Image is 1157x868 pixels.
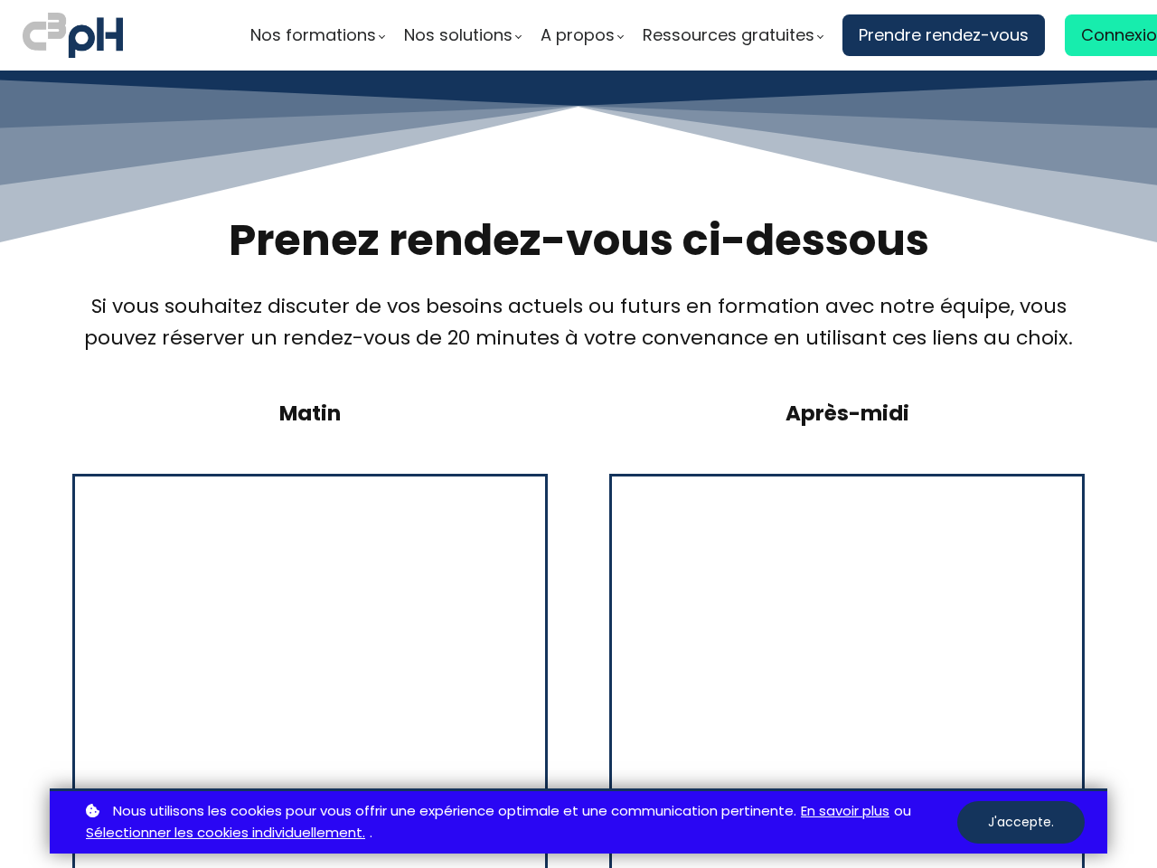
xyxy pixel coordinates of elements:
span: Prendre rendez-vous [859,22,1029,49]
button: J'accepte. [957,801,1085,844]
a: Prendre rendez-vous [842,14,1045,56]
img: logo C3PH [23,9,123,61]
p: Matin [72,399,548,428]
span: A propos [541,22,615,49]
span: Nous utilisons les cookies pour vous offrir une expérience optimale et une communication pertinente. [113,800,796,823]
span: Ressources gratuites [643,22,814,49]
p: Après-midi [609,399,1085,428]
a: En savoir plus [801,800,889,823]
p: Prenez rendez-vous ci-dessous [72,213,1085,268]
a: Sélectionner les cookies individuellement. [86,822,365,844]
span: Nos formations [250,22,376,49]
span: Nos solutions [404,22,513,49]
p: ou . [81,800,957,845]
p: Si vous souhaitez discuter de vos besoins actuels ou futurs en formation avec notre équipe, vous ... [72,290,1085,354]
